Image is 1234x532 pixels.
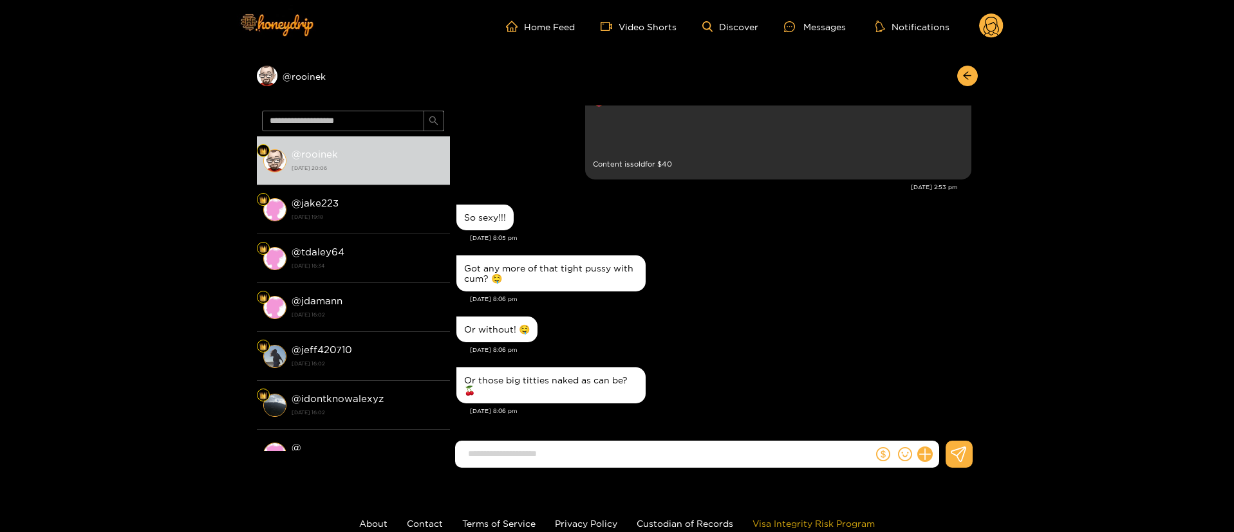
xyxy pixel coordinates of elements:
strong: @ jdamann [292,295,342,306]
strong: [DATE] 19:18 [292,211,444,223]
a: Terms of Service [462,518,536,528]
div: [DATE] 8:05 pm [470,234,971,243]
img: Fan Level [259,245,267,253]
div: Sep. 29, 8:06 pm [456,316,538,342]
a: Video Shorts [601,21,677,32]
strong: [DATE] 16:02 [292,407,444,418]
button: search [424,111,444,131]
strong: @ jeff420710 [292,344,352,355]
strong: [DATE] 20:06 [292,162,444,174]
img: conversation [263,149,286,172]
div: Or those big titties naked as can be? 🍒 [464,375,638,396]
strong: @ idontknowalexyz [292,393,384,404]
div: @rooinek [257,66,450,86]
div: [DATE] 8:06 pm [470,295,971,304]
div: Or without! 🤤 [464,324,530,335]
strong: [DATE] 16:02 [292,358,444,369]
small: Content is sold for $ 40 [593,157,964,172]
span: arrow-left [962,71,972,82]
div: [DATE] 8:06 pm [470,345,971,354]
strong: @ jake223 [292,197,339,208]
div: Messages [784,19,846,34]
a: Visa Integrity Risk Program [753,518,875,528]
a: Custodian of Records [637,518,733,528]
div: Sep. 24, 2:53 pm [585,71,971,179]
div: Got any more of that tight pussy with cum? 🤤 [464,263,638,284]
strong: @ [292,442,301,453]
img: Fan Level [259,294,267,302]
img: conversation [263,296,286,319]
div: So sexy!!! [464,212,506,223]
button: Notifications [872,20,953,33]
button: dollar [874,445,893,464]
strong: [DATE] 16:34 [292,260,444,271]
div: [DATE] 2:53 pm [456,183,958,192]
img: conversation [263,345,286,368]
a: Contact [407,518,443,528]
img: conversation [263,247,286,270]
img: conversation [263,198,286,221]
img: Fan Level [259,196,267,204]
span: smile [898,447,912,461]
strong: @ tdaley64 [292,246,344,257]
div: Sep. 29, 8:06 pm [456,367,646,403]
a: About [359,518,388,528]
img: Fan Level [259,392,267,399]
img: conversation [263,443,286,466]
div: [DATE] 8:06 pm [470,407,971,416]
strong: [DATE] 16:02 [292,309,444,320]
div: Sep. 29, 8:06 pm [456,255,646,291]
a: Privacy Policy [555,518,617,528]
a: Home Feed [506,21,575,32]
img: Fan Level [259,147,267,155]
span: home [506,21,524,32]
div: Sep. 29, 8:05 pm [456,205,514,230]
button: arrow-left [957,66,978,86]
span: search [429,116,438,127]
span: dollar [876,447,890,461]
a: Discover [702,21,758,32]
img: conversation [263,394,286,417]
img: Fan Level [259,343,267,351]
strong: @ rooinek [292,149,338,160]
span: video-camera [601,21,619,32]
